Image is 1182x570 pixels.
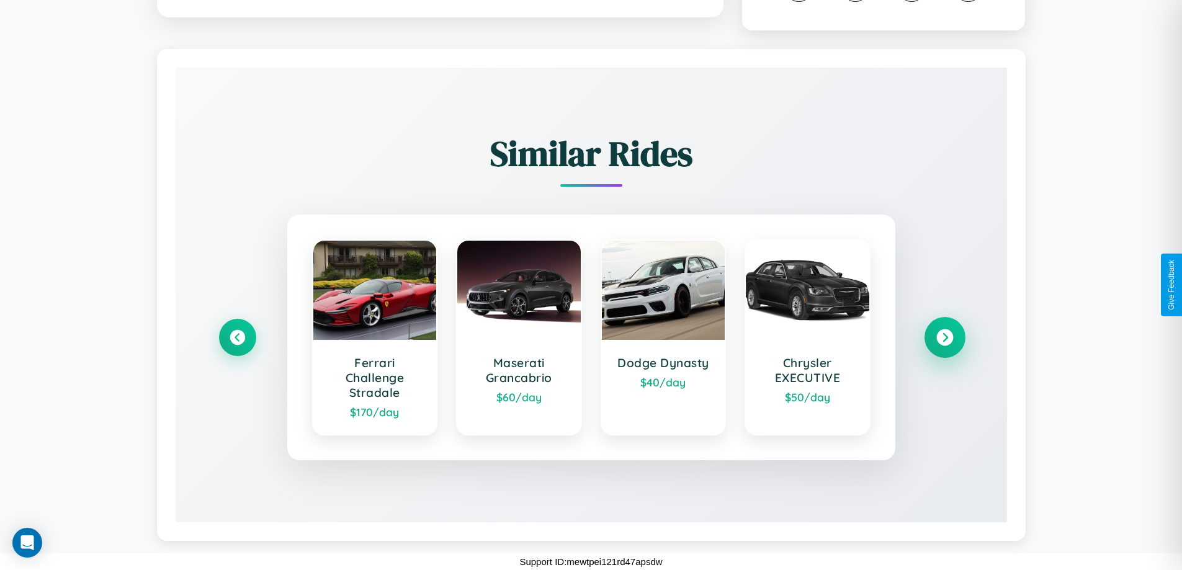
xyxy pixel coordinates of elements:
div: $ 170 /day [326,405,424,419]
a: Chrysler EXECUTIVE$50/day [745,239,871,435]
h3: Chrysler EXECUTIVE [758,355,857,385]
div: Give Feedback [1167,260,1176,310]
h3: Maserati Grancabrio [470,355,568,385]
h2: Similar Rides [219,130,964,177]
p: Support ID: mewtpei121rd47apsdw [519,553,662,570]
h3: Ferrari Challenge Stradale [326,355,424,400]
a: Maserati Grancabrio$60/day [456,239,582,435]
div: $ 50 /day [758,390,857,404]
a: Ferrari Challenge Stradale$170/day [312,239,438,435]
div: $ 60 /day [470,390,568,404]
div: Open Intercom Messenger [12,528,42,558]
div: $ 40 /day [614,375,713,389]
h3: Dodge Dynasty [614,355,713,370]
a: Dodge Dynasty$40/day [601,239,727,435]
